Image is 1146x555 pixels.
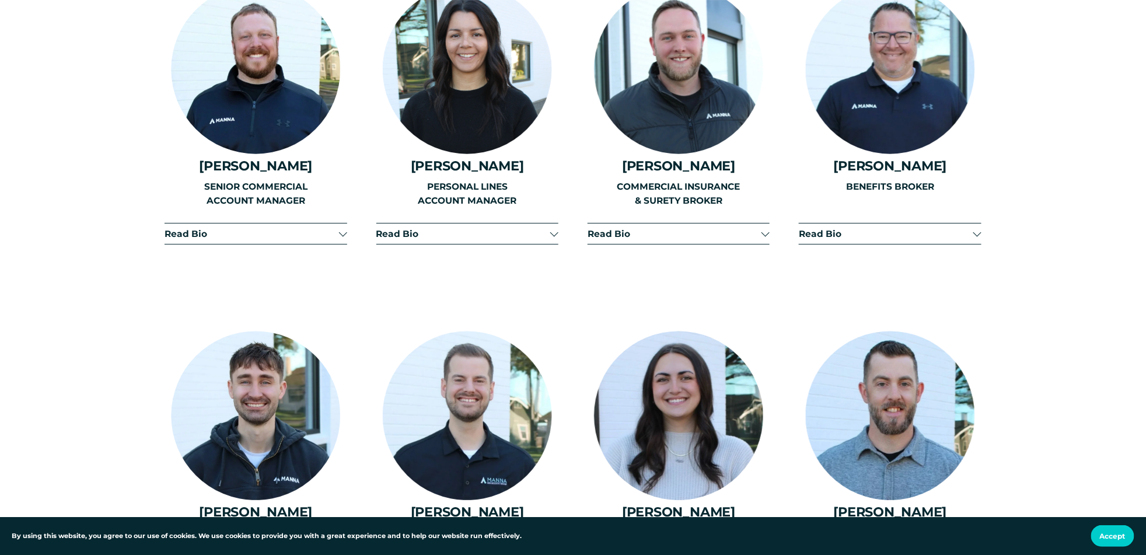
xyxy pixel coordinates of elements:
button: Accept [1091,525,1134,547]
h4: [PERSON_NAME] [165,158,347,173]
button: Read Bio [376,224,558,244]
span: Accept [1100,532,1126,540]
button: Read Bio [799,224,981,244]
button: Read Bio [165,224,347,244]
span: Read Bio [376,228,550,239]
p: COMMERCIAL INSURANCE & SURETY BROKER [588,180,770,208]
h4: [PERSON_NAME] [376,158,558,173]
h4: [PERSON_NAME] [588,158,770,173]
span: Read Bio [165,228,338,239]
h4: [PERSON_NAME] [376,504,558,519]
p: SENIOR COMMERCIAL ACCOUNT MANAGER [165,180,347,208]
button: Read Bio [588,224,770,244]
p: By using this website, you agree to our use of cookies. We use cookies to provide you with a grea... [12,531,522,542]
h4: [PERSON_NAME] [165,504,347,519]
p: PERSONAL LINES ACCOUNT MANAGER [376,180,558,208]
p: BENEFITS BROKER [799,180,981,194]
h4: [PERSON_NAME] [799,158,981,173]
span: Read Bio [799,228,973,239]
h4: [PERSON_NAME] [588,504,770,519]
span: Read Bio [588,228,761,239]
h4: [PERSON_NAME] [799,504,981,519]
